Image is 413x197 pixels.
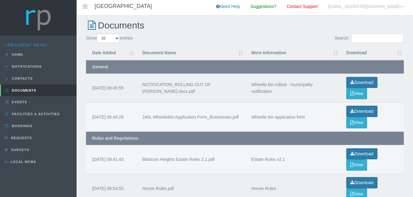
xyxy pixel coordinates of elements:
button: View [346,88,367,99]
h4: [GEOGRAPHIC_DATA] [95,3,152,9]
th: More Information : activate to sort column ascending [245,46,340,60]
th: Document Name : activate to sort column ascending [136,46,245,60]
a: Resident Menu [5,43,47,47]
span: Contacts [10,77,33,80]
strong: Rules and Regulations [92,136,138,141]
span: Bookings [10,124,33,128]
th: Date Added : activate to sort column ascending [86,46,136,60]
strong: General [92,64,108,69]
th: Download: activate to sort column ascending [340,46,404,60]
a: Download [346,148,377,160]
span: Facilities & Activities [10,112,60,116]
td: [DATE] 08:44:26 [86,102,136,131]
a: Download [346,177,377,188]
div: NOTIFICATION_ROLLING OUT OF [PERSON_NAME].docx.pdf [142,81,239,95]
div: Document Name [142,49,236,56]
h2: Documents [86,20,404,30]
input: Search: [351,34,404,43]
label: Search: [335,34,404,43]
td: [DATE] 08:41:43 [86,145,136,174]
span: Events [10,100,27,104]
select: Showentries [97,34,120,43]
div: House Rules.pdf [142,185,239,192]
a: Download [346,106,377,117]
td: Wheelie bin application form [245,102,340,131]
span: Local News [9,160,36,164]
td: Estate Rules v2.1 [245,145,340,174]
a: Download [346,77,377,88]
span: Home [10,53,23,56]
span: Documents [10,89,36,92]
span: Requests [9,136,32,140]
span: Surveys [9,148,29,152]
span: Notifications [10,65,42,68]
div: 240L Wheeliebin Application Form_Businesses.pdf [142,114,239,121]
label: Show entries [86,34,133,43]
td: Wheelie bin rollout - municipality notification [245,74,340,103]
div: Blaricum Heights Estate Rules 2.1.pdf [142,156,239,163]
button: View [346,117,367,128]
td: [DATE] 08:45:55 [86,74,136,103]
button: View [346,159,367,171]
